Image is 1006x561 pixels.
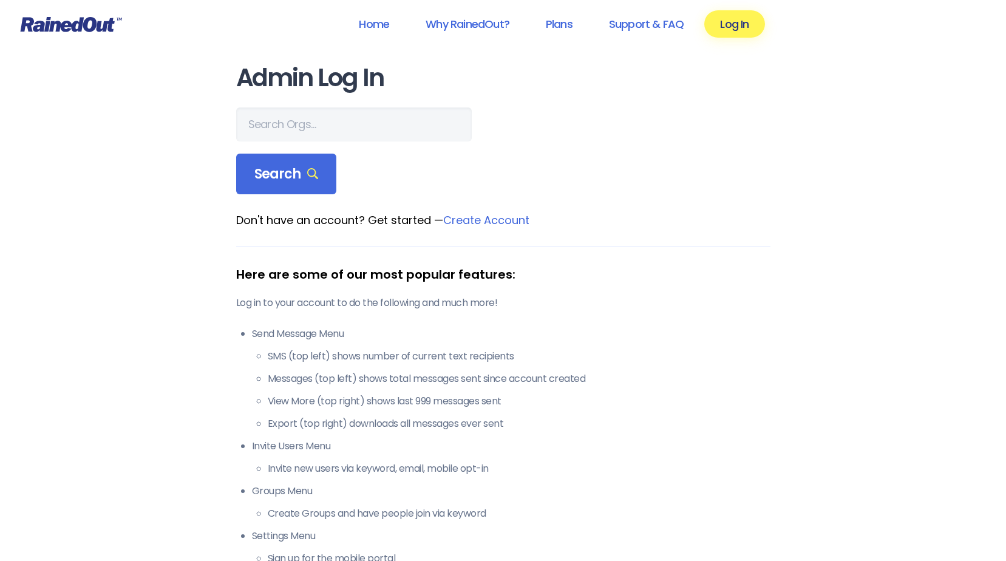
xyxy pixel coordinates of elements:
a: Why RainedOut? [410,10,525,38]
li: Groups Menu [252,484,770,521]
div: Here are some of our most popular features: [236,265,770,284]
p: Log in to your account to do the following and much more! [236,296,770,310]
a: Plans [530,10,588,38]
input: Search Orgs… [236,107,472,141]
a: Support & FAQ [593,10,699,38]
div: Search [236,154,337,195]
li: View More (top right) shows last 999 messages sent [268,394,770,409]
h1: Admin Log In [236,64,770,92]
li: SMS (top left) shows number of current text recipients [268,349,770,364]
a: Create Account [443,212,529,228]
li: Send Message Menu [252,327,770,431]
a: Log In [704,10,764,38]
span: Search [254,166,319,183]
li: Messages (top left) shows total messages sent since account created [268,372,770,386]
li: Create Groups and have people join via keyword [268,506,770,521]
a: Home [343,10,405,38]
li: Invite Users Menu [252,439,770,476]
li: Invite new users via keyword, email, mobile opt-in [268,461,770,476]
li: Export (top right) downloads all messages ever sent [268,416,770,431]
